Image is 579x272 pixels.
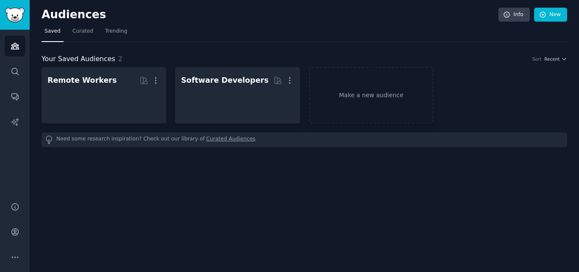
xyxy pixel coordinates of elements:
div: Software Developers [181,75,268,86]
span: Trending [105,28,127,35]
h2: Audiences [42,8,498,22]
a: Saved [42,25,64,42]
a: Trending [102,25,130,42]
span: Curated [72,28,93,35]
a: Curated Audiences [206,135,256,144]
span: 2 [118,55,122,63]
a: New [534,8,567,22]
a: Make a new audience [309,67,434,123]
div: Need some research inspiration? Check out our library of [42,132,567,147]
img: GummySearch logo [5,8,25,22]
span: Your Saved Audiences [42,54,115,64]
a: Remote Workers [42,67,166,123]
span: Recent [544,56,560,62]
span: Saved [45,28,61,35]
a: Curated [70,25,96,42]
div: Sort [532,56,542,62]
div: Remote Workers [47,75,117,86]
a: Info [498,8,530,22]
button: Recent [544,56,567,62]
a: Software Developers [175,67,300,123]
